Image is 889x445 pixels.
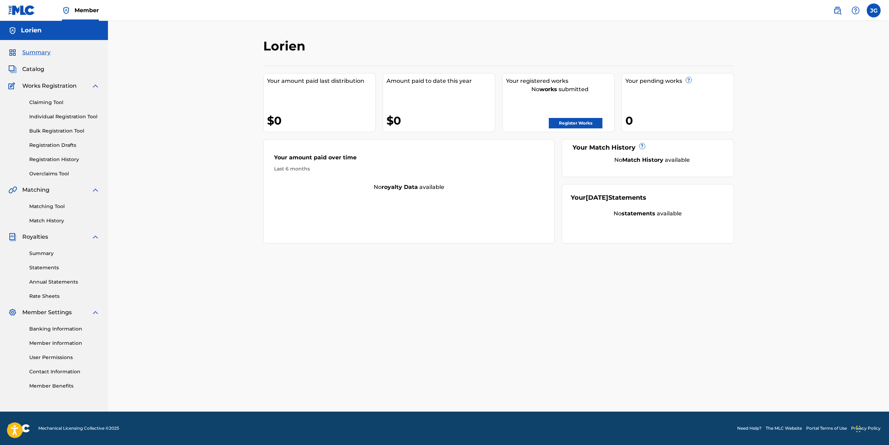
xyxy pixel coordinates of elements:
img: Top Rightsholder [62,6,70,15]
div: User Menu [867,3,881,17]
a: CatalogCatalog [8,65,44,73]
iframe: Chat Widget [854,412,889,445]
strong: works [539,86,557,93]
img: Matching [8,186,17,194]
a: Matching Tool [29,203,100,210]
div: Help [849,3,863,17]
strong: Match History [622,157,663,163]
div: Last 6 months [274,165,544,173]
div: Your amount paid last distribution [267,77,375,85]
a: Individual Registration Tool [29,113,100,120]
a: Register Works [549,118,602,128]
a: Match History [29,217,100,224]
img: help [851,6,860,15]
a: Rate Sheets [29,293,100,300]
iframe: Resource Center [869,311,889,367]
div: Your Statements [571,193,646,202]
span: ? [639,143,645,149]
div: Amount paid to date this year [387,77,495,85]
a: User Permissions [29,354,100,361]
span: Member Settings [22,308,72,317]
a: Portal Terms of Use [806,425,847,431]
a: Member Information [29,340,100,347]
img: expand [91,233,100,241]
h2: Lorien [263,38,309,54]
div: Your pending works [625,77,734,85]
a: Claiming Tool [29,99,100,106]
a: Privacy Policy [851,425,881,431]
span: Catalog [22,65,44,73]
a: Bulk Registration Tool [29,127,100,135]
img: expand [91,186,100,194]
span: Royalties [22,233,48,241]
a: Registration History [29,156,100,163]
div: No available [579,156,725,164]
img: logo [8,424,30,432]
a: Summary [29,250,100,257]
div: $0 [387,113,495,128]
img: Catalog [8,65,17,73]
a: Overclaims Tool [29,170,100,177]
a: Public Search [830,3,844,17]
div: No available [571,209,725,218]
img: Works Registration [8,82,17,90]
img: Accounts [8,26,17,35]
img: Member Settings [8,308,17,317]
a: The MLC Website [766,425,802,431]
div: Your registered works [506,77,614,85]
div: No submitted [506,85,614,94]
span: Matching [22,186,49,194]
img: expand [91,82,100,90]
span: Mechanical Licensing Collective © 2025 [38,425,119,431]
a: Contact Information [29,368,100,375]
span: [DATE] [586,194,608,201]
span: Member [75,6,99,14]
div: Your amount paid over time [274,153,544,165]
img: search [833,6,842,15]
img: Summary [8,48,17,57]
span: ? [686,77,692,83]
a: Registration Drafts [29,142,100,149]
div: $0 [267,113,375,128]
img: Royalties [8,233,17,241]
img: MLC Logo [8,5,35,15]
div: Drag [856,419,860,439]
a: Annual Statements [29,278,100,286]
strong: royalty data [382,184,418,190]
strong: statements [622,210,655,217]
span: Summary [22,48,50,57]
div: Your Match History [571,143,725,152]
div: 0 [625,113,734,128]
a: Statements [29,264,100,271]
a: SummarySummary [8,48,50,57]
div: No available [264,183,555,191]
img: expand [91,308,100,317]
a: Member Benefits [29,382,100,390]
h5: Lorien [21,26,41,34]
a: Banking Information [29,325,100,333]
span: Works Registration [22,82,77,90]
a: Need Help? [737,425,762,431]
